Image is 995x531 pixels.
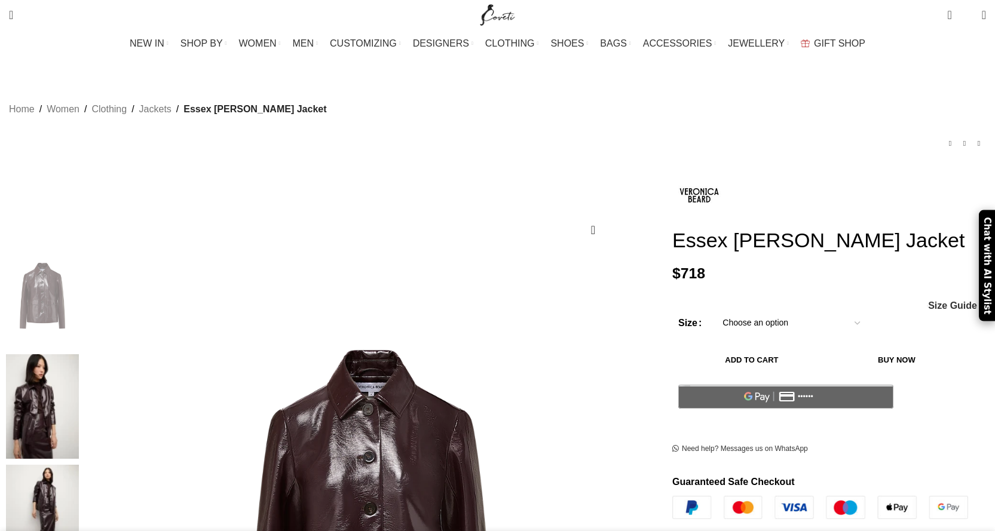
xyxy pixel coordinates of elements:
img: Veronica Beard [6,354,79,459]
a: Site logo [477,9,518,19]
span: Size Guide [928,301,977,311]
bdi: 718 [672,265,705,281]
span: CLOTHING [485,38,535,49]
span: CUSTOMIZING [330,38,397,49]
span: BAGS [600,38,626,49]
a: Clothing [91,102,127,117]
a: DESIGNERS [413,32,473,56]
label: Size [678,315,702,331]
text: •••••• [798,392,813,401]
span: ACCESSORIES [643,38,712,49]
a: CUSTOMIZING [330,32,401,56]
button: Add to cart [678,348,825,373]
img: guaranteed-safe-checkout-bordered.j [672,496,968,520]
img: Veronica Beard Jackets [6,243,79,348]
button: Buy now [831,348,962,373]
a: 0 [941,3,957,27]
img: Veronica Beard [672,168,726,222]
a: NEW IN [130,32,169,56]
a: Next product [972,136,986,151]
h1: Essex [PERSON_NAME] Jacket [672,228,986,253]
a: Search [3,3,19,27]
span: MEN [293,38,314,49]
button: Pay with GPay [678,385,893,409]
a: BAGS [600,32,630,56]
a: SHOP BY [180,32,227,56]
span: SHOP BY [180,38,223,49]
a: Previous product [943,136,957,151]
span: SHOES [550,38,584,49]
a: CLOTHING [485,32,539,56]
a: Need help? Messages us on WhatsApp [672,444,808,454]
img: GiftBag [801,39,810,47]
div: My Wishlist [961,3,973,27]
span: JEWELLERY [728,38,785,49]
a: WOMEN [239,32,281,56]
a: JEWELLERY [728,32,789,56]
span: $ [672,265,681,281]
a: Home [9,102,35,117]
span: GIFT SHOP [814,38,865,49]
a: ACCESSORIES [643,32,717,56]
a: Jackets [139,102,172,117]
span: WOMEN [239,38,277,49]
span: NEW IN [130,38,164,49]
a: SHOES [550,32,588,56]
span: Essex [PERSON_NAME] Jacket [183,102,326,117]
div: Main navigation [3,32,992,56]
span: DESIGNERS [413,38,469,49]
a: Size Guide [927,301,977,311]
span: 0 [948,6,957,15]
a: MEN [293,32,318,56]
a: Women [47,102,79,117]
strong: Guaranteed Safe Checkout [672,477,795,487]
span: 0 [963,12,972,21]
a: GIFT SHOP [801,32,865,56]
nav: Breadcrumb [9,102,327,117]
